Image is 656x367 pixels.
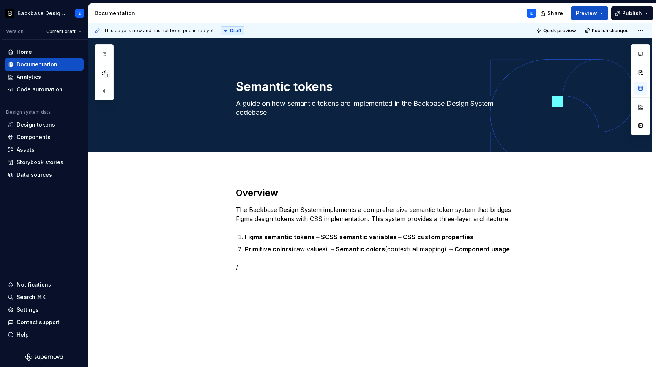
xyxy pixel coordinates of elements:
p: (raw values) → (contextual mapping) → [245,245,523,254]
p: → → [245,232,523,242]
div: Assets [17,146,35,154]
button: Current draft [43,26,85,37]
a: Code automation [5,83,84,96]
a: Assets [5,144,84,156]
button: Notifications [5,279,84,291]
div: Help [17,331,29,339]
div: Components [17,133,50,141]
div: Search ⌘K [17,293,46,301]
button: Search ⌘K [5,291,84,303]
a: Documentation [5,58,84,71]
div: Design tokens [17,121,55,129]
div: Code automation [17,86,63,93]
strong: CSS custom properties [403,233,473,241]
span: 1 [104,72,110,78]
div: Backbase Design System [17,9,66,17]
div: E [79,10,81,16]
div: Version [6,28,24,35]
a: Design tokens [5,119,84,131]
span: Draft [230,28,241,34]
span: Current draft [46,28,76,35]
span: Publish changes [592,28,629,34]
div: Storybook stories [17,158,63,166]
strong: Semantic colors [336,245,385,253]
div: Data sources [17,171,52,179]
div: Design system data [6,109,51,115]
button: Share [536,6,568,20]
div: Analytics [17,73,41,81]
button: Backbase Design SystemE [2,5,87,21]
div: E [530,10,533,16]
h2: Overview [236,187,523,199]
strong: Component usage [454,245,510,253]
span: Quick preview [543,28,576,34]
a: Data sources [5,169,84,181]
div: Home [17,48,32,56]
div: Documentation [95,9,180,17]
strong: SCSS semantic variables [321,233,397,241]
a: Storybook stories [5,156,84,168]
p: The Backbase Design System implements a comprehensive semantic token system that bridges Figma de... [236,205,523,223]
div: Contact support [17,318,60,326]
strong: Figma semantic tokens [245,233,315,241]
button: Preview [571,6,608,20]
a: Settings [5,304,84,316]
a: Home [5,46,84,58]
a: Components [5,131,84,143]
a: Analytics [5,71,84,83]
svg: Supernova Logo [25,353,63,361]
div: Notifications [17,281,51,289]
div: Documentation [17,61,57,68]
span: This page is new and has not been published yet. [104,28,215,34]
div: Settings [17,306,39,314]
button: Publish [611,6,653,20]
button: Help [5,329,84,341]
textarea: Semantic tokens [234,78,521,96]
button: Contact support [5,316,84,328]
img: ef5c8306-425d-487c-96cf-06dd46f3a532.png [5,9,14,18]
button: Publish changes [582,25,632,36]
strong: Primitive colors [245,245,292,253]
span: Preview [576,9,597,17]
textarea: A guide on how semantic tokens are implemented in the Backbase Design System codebase [234,97,521,119]
button: Quick preview [534,25,579,36]
span: Share [547,9,563,17]
span: Publish [622,9,642,17]
p: / [236,263,523,272]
